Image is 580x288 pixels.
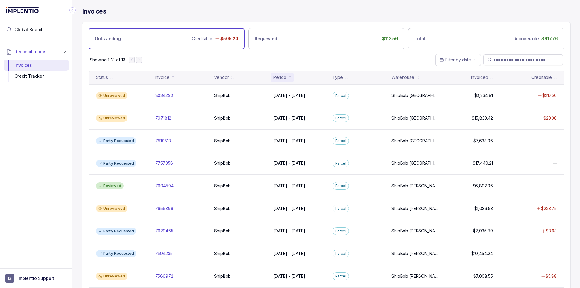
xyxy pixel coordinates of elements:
[8,60,64,71] div: Invoices
[273,251,305,257] p: [DATE] - [DATE]
[5,274,14,283] span: User initials
[553,160,557,166] p: —
[155,251,173,257] p: 7594235
[335,115,346,121] p: Parcel
[214,205,231,212] p: ShipBob
[192,36,212,42] p: Creditable
[273,92,305,99] p: [DATE] - [DATE]
[14,27,44,33] span: Global Search
[96,250,136,257] div: Partly Requested
[96,160,136,167] div: Partly Requested
[96,228,136,235] div: Partly Requested
[553,138,557,144] p: —
[255,36,277,42] p: Requested
[273,74,286,80] div: Period
[155,183,174,189] p: 7694504
[473,183,493,189] p: $6,897.96
[391,92,439,99] p: ShipBob [GEOGRAPHIC_DATA][PERSON_NAME]
[155,205,173,212] p: 7656399
[155,74,169,80] div: Invoice
[473,160,493,166] p: $17,440.21
[474,92,493,99] p: $3,234.91
[220,36,238,42] p: $505.20
[273,115,305,121] p: [DATE] - [DATE]
[435,54,481,66] button: Date Range Picker
[214,74,229,80] div: Vendor
[214,183,231,189] p: ShipBob
[273,205,305,212] p: [DATE] - [DATE]
[96,92,127,99] div: Unreviewed
[14,49,47,55] span: Reconciliations
[95,36,121,42] p: Outstanding
[473,273,493,279] p: $7,008.55
[391,160,439,166] p: ShipBob [GEOGRAPHIC_DATA][PERSON_NAME]
[335,160,346,167] p: Parcel
[4,45,69,58] button: Reconciliations
[473,228,493,234] p: $2,035.89
[391,273,439,279] p: ShipBob [PERSON_NAME][GEOGRAPHIC_DATA]
[214,115,231,121] p: ShipBob
[90,57,125,63] p: Showing 1-13 of 13
[391,138,439,144] p: ShipBob [GEOGRAPHIC_DATA][PERSON_NAME]
[96,115,127,122] div: Unreviewed
[155,228,173,234] p: 7629465
[273,160,305,166] p: [DATE] - [DATE]
[335,93,346,99] p: Parcel
[273,228,305,234] p: [DATE] - [DATE]
[553,251,557,257] p: —
[214,228,231,234] p: ShipBob
[541,36,558,42] p: $617.76
[273,138,305,144] p: [DATE] - [DATE]
[445,57,471,62] span: Filter by date
[96,273,127,280] div: Unreviewed
[96,205,127,212] div: Unreviewed
[155,115,171,121] p: 7971812
[391,183,439,189] p: ShipBob [PERSON_NAME][GEOGRAPHIC_DATA], ShipBob [GEOGRAPHIC_DATA][PERSON_NAME]
[531,74,552,80] div: Creditable
[335,273,346,279] p: Parcel
[546,228,557,234] p: $3.93
[214,251,231,257] p: ShipBob
[514,36,539,42] p: Recoverable
[18,275,54,281] p: Implentio Support
[90,57,125,63] div: Remaining page entries
[542,92,557,99] p: $217.50
[471,74,488,80] div: Invoiced
[214,92,231,99] p: ShipBob
[335,138,346,144] p: Parcel
[155,138,171,144] p: 7819513
[5,274,67,283] button: User initialsImplentio Support
[553,183,557,189] p: —
[391,115,439,121] p: ShipBob [GEOGRAPHIC_DATA][PERSON_NAME]
[439,57,471,63] search: Date Range Picker
[273,183,305,189] p: [DATE] - [DATE]
[335,205,346,212] p: Parcel
[8,71,64,82] div: Credit Tracker
[214,160,231,166] p: ShipBob
[96,74,108,80] div: Status
[543,115,557,121] p: $23.38
[214,138,231,144] p: ShipBob
[472,115,493,121] p: $15,833.42
[414,36,425,42] p: Total
[541,205,557,212] p: $223.75
[471,251,493,257] p: $10,454.24
[473,138,493,144] p: $7,633.96
[382,36,398,42] p: $112.56
[155,273,173,279] p: 7566972
[391,205,439,212] p: ShipBob [PERSON_NAME][GEOGRAPHIC_DATA], ShipBob [GEOGRAPHIC_DATA][PERSON_NAME]
[474,205,493,212] p: $1,036.53
[96,137,136,144] div: Partly Requested
[546,273,557,279] p: $5.88
[82,7,106,16] h4: Invoices
[214,273,231,279] p: ShipBob
[333,74,343,80] div: Type
[155,92,173,99] p: 8034293
[69,7,76,14] div: Collapse Icon
[155,160,173,166] p: 7757358
[335,183,346,189] p: Parcel
[335,228,346,234] p: Parcel
[391,74,414,80] div: Warehouse
[4,59,69,83] div: Reconciliations
[273,273,305,279] p: [DATE] - [DATE]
